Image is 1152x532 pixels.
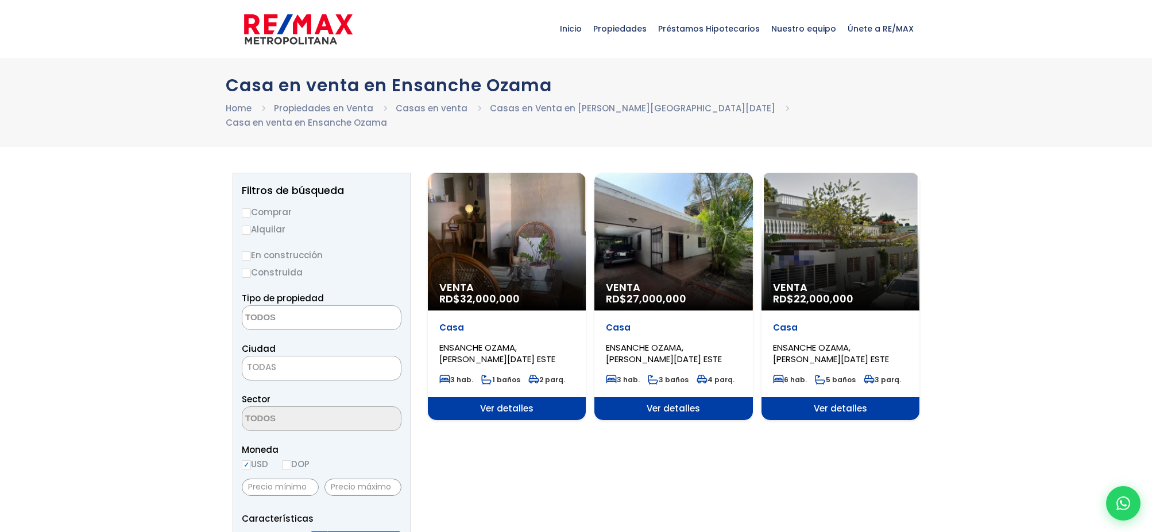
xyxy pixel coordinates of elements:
span: Propiedades [587,11,652,46]
label: Construida [242,265,401,279]
span: Ver detalles [594,397,752,420]
label: USD [242,457,268,471]
input: Comprar [242,208,251,218]
span: 5 baños [815,375,856,385]
span: ENSANCHE OZAMA, [PERSON_NAME][DATE] ESTE [606,341,722,365]
a: Venta RD$22,000,000 Casa ENSANCHE OZAMA, [PERSON_NAME][DATE] ESTE 6 hab. 5 baños 3 parq. Ver deta... [761,173,919,420]
a: Home [226,102,252,114]
span: Ver detalles [428,397,586,420]
span: 2 parq. [528,375,565,385]
a: Casas en Venta en [PERSON_NAME][GEOGRAPHIC_DATA][DATE] [490,102,775,114]
p: Casa [773,322,908,333]
span: 3 parq. [864,375,901,385]
label: Comprar [242,205,401,219]
span: RD$ [773,292,853,306]
textarea: Search [242,306,354,331]
span: Sector [242,393,270,405]
span: Préstamos Hipotecarios [652,11,766,46]
p: Casa [606,322,741,333]
span: Moneda [242,442,401,457]
input: Construida [242,269,251,278]
span: Nuestro equipo [766,11,842,46]
span: ENSANCHE OZAMA, [PERSON_NAME][DATE] ESTE [773,341,889,365]
p: Casa [439,322,574,333]
input: Alquilar [242,226,251,235]
span: RD$ [439,292,520,306]
span: TODAS [242,359,401,375]
a: Casas en venta [396,102,467,114]
span: 3 hab. [439,375,473,385]
span: 27,000,000 [627,292,686,306]
textarea: Search [242,407,354,432]
img: remax-metropolitana-logo [244,12,353,46]
input: USD [242,460,251,469]
input: En construcción [242,251,251,261]
label: Alquilar [242,222,401,236]
input: Precio mínimo [242,479,319,496]
span: Ver detalles [761,397,919,420]
span: TODAS [242,356,401,380]
span: 22,000,000 [794,292,853,306]
span: 1 baños [481,375,520,385]
label: DOP [282,457,310,471]
span: RD$ [606,292,686,306]
li: Casa en venta en Ensanche Ozama [226,115,387,130]
span: Venta [773,282,908,293]
span: 32,000,000 [460,292,520,306]
a: Venta RD$32,000,000 Casa ENSANCHE OZAMA, [PERSON_NAME][DATE] ESTE 3 hab. 1 baños 2 parq. Ver deta... [428,173,586,420]
span: TODAS [247,361,276,373]
span: Tipo de propiedad [242,292,324,304]
input: DOP [282,460,291,469]
input: Precio máximo [324,479,401,496]
span: 6 hab. [773,375,807,385]
span: 3 hab. [606,375,640,385]
span: 3 baños [648,375,689,385]
h2: Filtros de búsqueda [242,185,401,196]
h1: Casa en venta en Ensanche Ozama [226,75,926,95]
span: Inicio [554,11,587,46]
span: ENSANCHE OZAMA, [PERSON_NAME][DATE] ESTE [439,341,555,365]
span: 4 parq. [697,375,735,385]
label: En construcción [242,248,401,262]
a: Venta RD$27,000,000 Casa ENSANCHE OZAMA, [PERSON_NAME][DATE] ESTE 3 hab. 3 baños 4 parq. Ver deta... [594,173,752,420]
span: Únete a RE/MAX [842,11,919,46]
span: Venta [439,282,574,293]
p: Características [242,511,401,526]
a: Propiedades en Venta [274,102,373,114]
span: Ciudad [242,343,276,355]
span: Venta [606,282,741,293]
